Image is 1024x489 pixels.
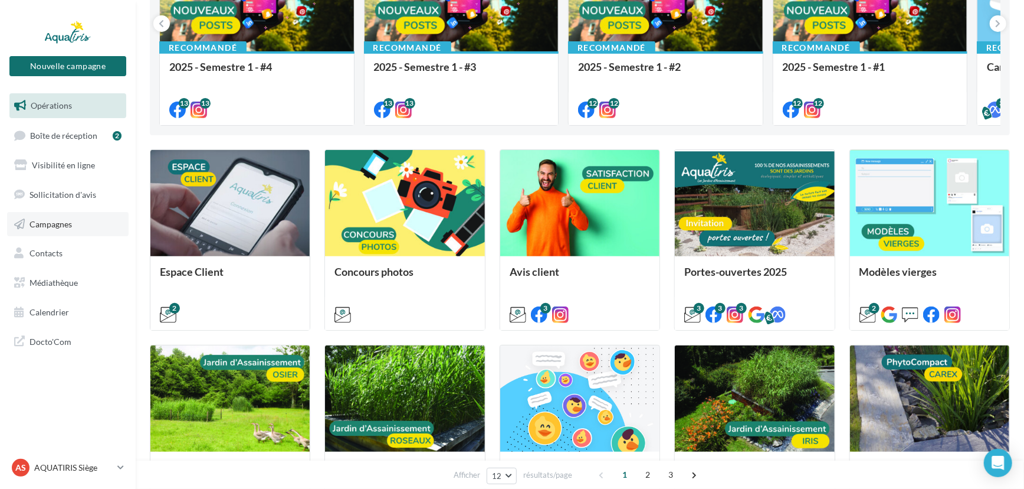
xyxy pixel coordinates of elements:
span: résultats/page [523,470,572,481]
span: Sollicitation d'avis [29,190,96,200]
button: Nouvelle campagne [9,56,126,76]
div: 13 [179,98,189,109]
a: Docto'Com [7,329,129,354]
span: Campagnes [29,219,72,229]
div: 12 [588,98,598,109]
div: Recommandé [364,41,451,54]
a: Sollicitation d'avis [7,182,129,207]
span: Modèles vierges [859,265,937,278]
a: Campagnes [7,212,129,237]
div: Open Intercom Messenger [984,449,1012,477]
div: 3 [715,303,726,314]
span: Afficher [454,470,480,481]
span: Médiathèque [29,278,78,288]
div: 13 [405,98,415,109]
div: 13 [383,98,394,109]
span: 2 [639,465,658,484]
span: 1 [616,465,635,484]
span: Espace Client [160,265,224,278]
div: 12 [609,98,619,109]
a: Médiathèque [7,270,129,295]
div: 12 [813,98,824,109]
div: 3 [694,303,704,314]
span: Concours photos [334,265,413,278]
a: Contacts [7,241,129,266]
span: Visibilité en ligne [32,160,95,170]
div: 3 [736,303,747,314]
span: Avis client [510,265,559,278]
span: Calendrier [29,307,69,317]
a: AS AQUATIRIS Siège [9,457,126,479]
span: Opérations [31,100,72,110]
span: Portes-ouvertes 2025 [684,265,787,278]
a: Boîte de réception2 [7,123,129,148]
a: Visibilité en ligne [7,153,129,178]
div: Recommandé [568,41,655,54]
span: 2025 - Semestre 1 - #2 [578,60,681,73]
span: Contacts [29,248,63,258]
div: 3 [540,303,551,314]
span: Boîte de réception [30,130,97,140]
div: 2 [113,131,122,141]
div: 2 [169,303,180,314]
div: 12 [792,98,803,109]
span: 12 [492,471,502,481]
div: 2 [869,303,879,314]
button: 12 [487,468,517,484]
span: 3 [662,465,681,484]
div: 13 [200,98,211,109]
a: Opérations [7,93,129,118]
span: 2025 - Semestre 1 - #4 [169,60,272,73]
p: AQUATIRIS Siège [34,462,113,474]
div: 3 [996,98,1007,109]
span: AS [15,462,26,474]
div: Recommandé [159,41,247,54]
div: Recommandé [773,41,860,54]
a: Calendrier [7,300,129,325]
span: 2025 - Semestre 1 - #1 [783,60,885,73]
span: Docto'Com [29,334,71,349]
span: 2025 - Semestre 1 - #3 [374,60,477,73]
